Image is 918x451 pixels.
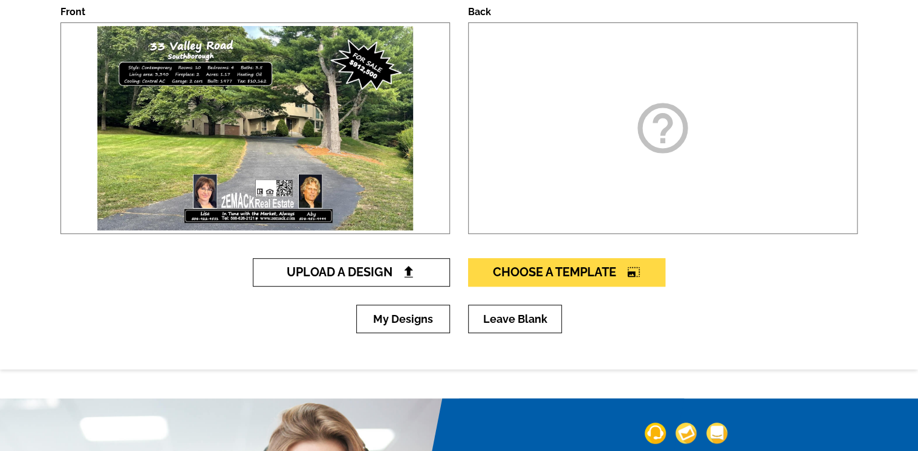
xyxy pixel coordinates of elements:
a: Choose A Templatephoto_size_select_large [468,258,665,287]
iframe: LiveChat chat widget [676,170,918,451]
img: support-img-2.png [675,423,697,444]
a: Leave Blank [468,305,562,333]
a: Upload A Design [253,258,450,287]
i: photo_size_select_large [627,266,640,278]
span: Upload A Design [287,265,417,279]
img: large-thumb.jpg [94,23,417,233]
img: support-img-1.png [645,423,666,444]
span: Choose A Template [493,265,640,279]
img: file-upload-black.png [402,265,415,278]
label: Back [468,6,491,18]
label: Front [60,6,85,18]
i: help_outline [633,98,693,158]
a: My Designs [356,305,450,333]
